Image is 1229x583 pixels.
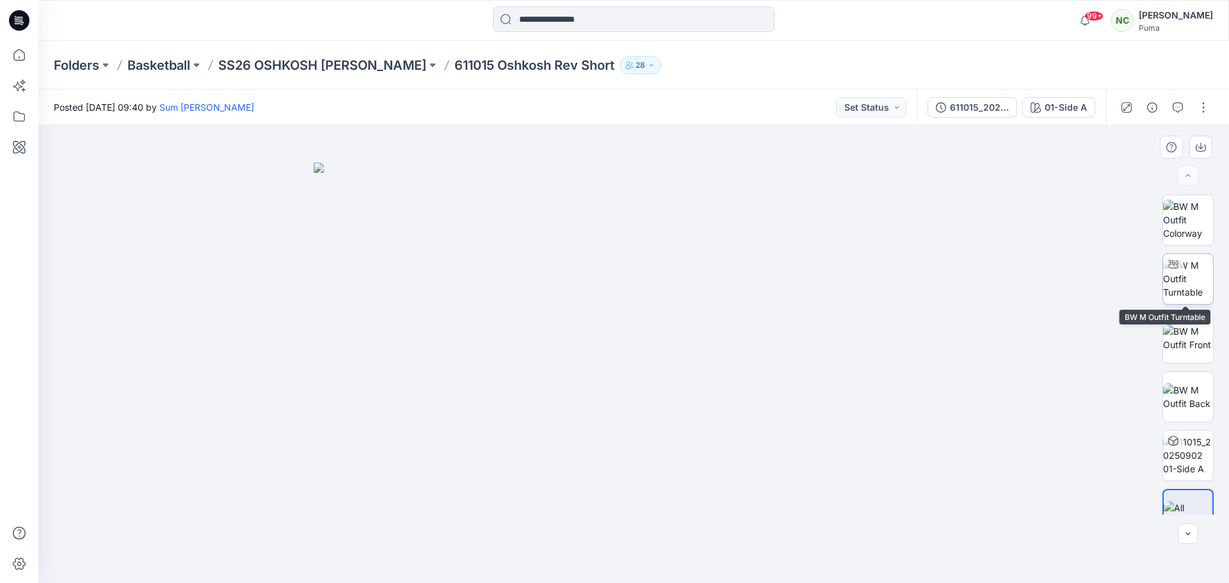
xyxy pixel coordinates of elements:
img: BW M Outfit Front [1163,324,1213,351]
a: SS26 OSHKOSH [PERSON_NAME] [218,56,426,74]
a: Basketball [127,56,190,74]
img: All colorways [1164,501,1212,528]
div: [PERSON_NAME] [1139,8,1213,23]
button: 01-Side A [1022,97,1095,118]
img: BW M Outfit Colorway [1163,200,1213,240]
button: Details [1142,97,1162,118]
button: 611015_20250902 [928,97,1017,118]
p: 611015 Oshkosh Rev Short [454,56,614,74]
a: Sum [PERSON_NAME] [159,102,254,113]
div: 01-Side A [1045,100,1087,115]
div: 611015_20250902 [950,100,1009,115]
p: 28 [636,58,645,72]
button: 28 [620,56,661,74]
div: NC [1111,9,1134,32]
span: Posted [DATE] 09:40 by [54,100,254,114]
a: Folders [54,56,99,74]
img: BW M Outfit Back [1163,383,1213,410]
img: BW M Outfit Turntable [1163,259,1213,299]
div: Puma [1139,23,1213,33]
img: 611015_20250902 01-Side A [1163,435,1213,475]
span: 99+ [1084,11,1104,21]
